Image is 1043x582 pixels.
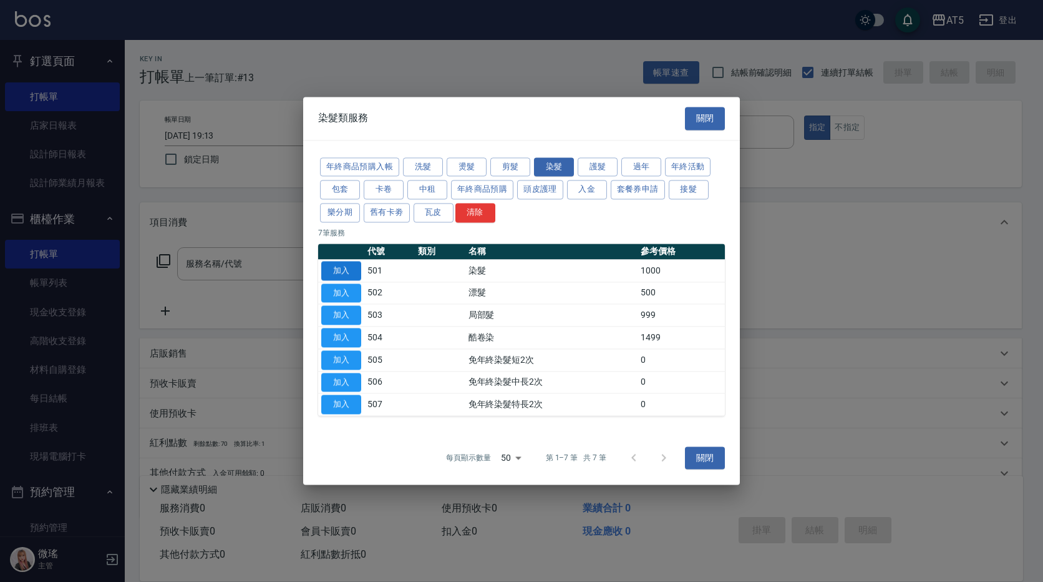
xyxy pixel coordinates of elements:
td: 505 [364,349,415,372]
div: 50 [496,441,526,475]
button: 洗髮 [403,157,443,177]
button: 卡卷 [364,180,404,200]
button: 入金 [567,180,607,200]
button: 關閉 [685,446,725,470]
td: 506 [364,371,415,393]
td: 507 [364,393,415,416]
td: 503 [364,304,415,327]
button: 舊有卡劵 [364,203,410,222]
button: 護髮 [578,157,618,177]
button: 年終商品預購 [451,180,513,200]
button: 清除 [455,203,495,222]
td: 501 [364,260,415,282]
button: 過年 [621,157,661,177]
td: 免年終染髮中長2次 [465,371,638,393]
td: 1000 [638,260,725,282]
span: 染髮類服務 [318,112,368,125]
p: 7 筆服務 [318,227,725,239]
td: 局部髮 [465,304,638,327]
button: 加入 [321,284,361,303]
td: 999 [638,304,725,327]
button: 加入 [321,395,361,415]
button: 中租 [407,180,447,200]
th: 代號 [364,244,415,260]
p: 每頁顯示數量 [446,453,491,464]
button: 年終活動 [665,157,711,177]
button: 樂分期 [320,203,360,222]
th: 參考價格 [638,244,725,260]
button: 年終商品預購入帳 [320,157,399,177]
td: 0 [638,371,725,393]
button: 染髮 [534,157,574,177]
button: 剪髮 [490,157,530,177]
button: 加入 [321,350,361,370]
button: 包套 [320,180,360,200]
td: 染髮 [465,260,638,282]
button: 加入 [321,306,361,325]
td: 0 [638,349,725,372]
td: 免年終染髮短2次 [465,349,638,372]
button: 燙髮 [447,157,487,177]
td: 502 [364,282,415,304]
th: 類別 [415,244,465,260]
td: 漂髮 [465,282,638,304]
button: 頭皮護理 [517,180,563,200]
p: 第 1–7 筆 共 7 筆 [546,453,606,464]
td: 酷卷染 [465,327,638,349]
td: 504 [364,327,415,349]
td: 1499 [638,327,725,349]
button: 接髮 [669,180,709,200]
button: 套餐券申請 [611,180,665,200]
button: 關閉 [685,107,725,130]
td: 免年終染髮特長2次 [465,393,638,416]
button: 加入 [321,261,361,280]
button: 加入 [321,328,361,347]
th: 名稱 [465,244,638,260]
button: 瓦皮 [414,203,454,222]
button: 加入 [321,373,361,392]
td: 0 [638,393,725,416]
td: 500 [638,282,725,304]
